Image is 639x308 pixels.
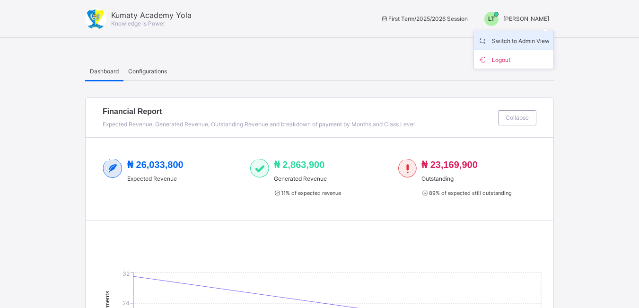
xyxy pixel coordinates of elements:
[478,54,550,65] span: Logout
[103,159,123,178] img: expected-2.4343d3e9d0c965b919479240f3db56ac.svg
[250,159,269,178] img: paid-1.3eb1404cbcb1d3b736510a26bbfa3ccb.svg
[127,175,184,182] span: Expected Revenue
[123,270,130,277] tspan: 32
[274,159,325,170] span: ₦ 2,863,900
[478,35,550,46] span: Switch to Admin View
[503,15,549,22] span: [PERSON_NAME]
[421,175,511,182] span: Outstanding
[274,190,341,196] span: 11 % of expected revenue
[111,20,165,27] span: Knowledge is Power
[128,68,167,75] span: Configurations
[506,114,529,121] span: Collapse
[123,299,130,307] tspan: 24
[90,68,119,75] span: Dashboard
[398,159,417,178] img: outstanding-1.146d663e52f09953f639664a84e30106.svg
[421,190,511,196] span: 89 % of expected still outstanding
[488,16,495,22] span: LT
[380,15,468,22] span: session/term information
[127,159,184,170] span: ₦ 26,033,800
[474,50,553,69] li: dropdown-list-item-buttom-1
[474,31,553,50] li: dropdown-list-item-name-0
[111,10,192,20] span: Kumaty Academy Yola
[103,121,415,128] span: Expected Revenue, Generated Revenue, Outstanding Revenue and breakdown of payment by Months and C...
[421,159,478,170] span: ₦ 23,169,900
[274,175,341,182] span: Generated Revenue
[103,107,493,116] span: Financial Report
